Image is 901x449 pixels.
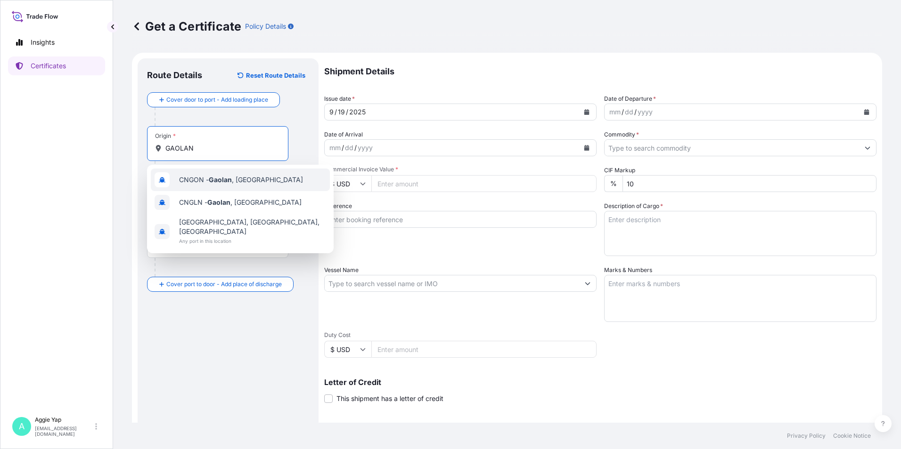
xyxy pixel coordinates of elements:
[324,378,876,386] p: Letter of Credit
[245,22,286,31] p: Policy Details
[324,331,597,339] span: Duty Cost
[348,106,367,118] div: year,
[371,341,597,358] input: Enter amount
[165,144,277,153] input: Origin
[342,142,344,153] div: /
[179,236,326,246] span: Any port in this location
[357,142,374,153] div: year,
[859,139,876,156] button: Show suggestions
[604,130,639,139] label: Commodity
[637,106,654,118] div: year,
[246,71,305,80] p: Reset Route Details
[579,140,594,155] button: Calendar
[604,201,663,211] label: Description of Cargo
[324,211,597,228] input: Enter booking reference
[605,139,859,156] input: Type to search commodity
[179,217,326,236] span: [GEOGRAPHIC_DATA], [GEOGRAPHIC_DATA], [GEOGRAPHIC_DATA]
[35,416,93,424] p: Aggie Yap
[324,130,363,139] span: Date of Arrival
[579,275,596,292] button: Show suggestions
[344,142,354,153] div: day,
[624,106,634,118] div: day,
[179,175,303,184] span: CNGON - , [GEOGRAPHIC_DATA]
[859,104,874,120] button: Calendar
[324,58,876,85] p: Shipment Details
[354,142,357,153] div: /
[328,142,342,153] div: month,
[324,201,352,211] label: Reference
[787,432,826,440] p: Privacy Policy
[324,94,355,104] span: Issue date
[622,106,624,118] div: /
[35,425,93,437] p: [EMAIL_ADDRESS][DOMAIN_NAME]
[579,104,594,120] button: Calendar
[604,265,652,275] label: Marks & Numbers
[147,165,334,253] div: Show suggestions
[623,175,876,192] input: Enter percentage between 0 and 24%
[335,106,337,118] div: /
[325,275,579,292] input: Type to search vessel name or IMO
[337,106,346,118] div: day,
[209,176,232,184] b: Gaolan
[132,19,241,34] p: Get a Certificate
[608,106,622,118] div: month,
[371,175,597,192] input: Enter amount
[179,198,302,207] span: CNGLN - , [GEOGRAPHIC_DATA]
[155,132,176,140] div: Origin
[833,432,871,440] p: Cookie Notice
[604,175,623,192] div: %
[336,394,443,403] span: This shipment has a letter of credit
[634,106,637,118] div: /
[31,61,66,71] p: Certificates
[604,94,656,104] span: Date of Departure
[166,95,268,104] span: Cover door to port - Add loading place
[324,166,597,173] span: Commercial Invoice Value
[207,198,230,206] b: Gaolan
[31,38,55,47] p: Insights
[19,422,25,431] span: A
[147,70,202,81] p: Route Details
[324,265,359,275] label: Vessel Name
[346,106,348,118] div: /
[328,106,335,118] div: month,
[166,280,282,289] span: Cover port to door - Add place of discharge
[604,166,635,175] label: CIF Markup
